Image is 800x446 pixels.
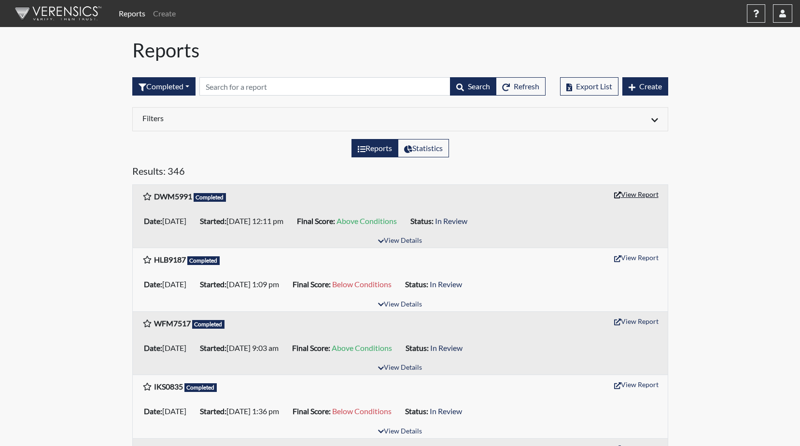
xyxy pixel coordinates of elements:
b: Date: [144,279,162,289]
span: Completed [192,320,225,329]
span: Above Conditions [337,216,397,225]
button: View Report [610,314,663,329]
button: View Report [610,377,663,392]
button: View Details [374,235,426,248]
input: Search by Registration ID, Interview Number, or Investigation Name. [199,77,450,96]
span: Below Conditions [332,406,392,416]
b: HLB9187 [154,255,186,264]
h1: Reports [132,39,668,62]
b: Date: [144,216,162,225]
button: View Details [374,362,426,375]
span: Create [639,82,662,91]
h6: Filters [142,113,393,123]
li: [DATE] 1:09 pm [196,277,289,292]
a: Create [149,4,180,23]
button: Refresh [496,77,546,96]
div: Click to expand/collapse filters [135,113,665,125]
span: Below Conditions [332,279,392,289]
li: [DATE] [140,213,196,229]
span: In Review [430,343,463,352]
b: DWM5991 [154,192,192,201]
button: View Report [610,187,663,202]
b: Status: [405,279,428,289]
h5: Results: 346 [132,165,668,181]
li: [DATE] [140,404,196,419]
span: In Review [435,216,467,225]
span: Completed [187,256,220,265]
button: View Details [374,298,426,311]
b: Final Score: [292,343,330,352]
div: Filter by interview status [132,77,196,96]
b: IKS0835 [154,382,183,391]
label: View the list of reports [351,139,398,157]
b: Status: [406,343,429,352]
span: Completed [194,193,226,202]
span: Export List [576,82,612,91]
li: [DATE] [140,340,196,356]
b: Started: [200,343,226,352]
b: Started: [200,216,226,225]
b: Status: [405,406,428,416]
span: Completed [184,383,217,392]
button: Search [450,77,496,96]
button: View Report [610,250,663,265]
b: Started: [200,279,226,289]
button: View Details [374,425,426,438]
span: Refresh [514,82,539,91]
b: Date: [144,406,162,416]
b: Date: [144,343,162,352]
button: Completed [132,77,196,96]
b: WFM7517 [154,319,191,328]
span: In Review [430,279,462,289]
li: [DATE] 1:36 pm [196,404,289,419]
b: Started: [200,406,226,416]
button: Create [622,77,668,96]
b: Status: [410,216,434,225]
b: Final Score: [293,406,331,416]
span: Search [468,82,490,91]
li: [DATE] 12:11 pm [196,213,293,229]
span: Above Conditions [332,343,392,352]
label: View statistics about completed interviews [398,139,449,157]
li: [DATE] 9:03 am [196,340,288,356]
li: [DATE] [140,277,196,292]
span: In Review [430,406,462,416]
b: Final Score: [297,216,335,225]
a: Reports [115,4,149,23]
button: Export List [560,77,618,96]
b: Final Score: [293,279,331,289]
